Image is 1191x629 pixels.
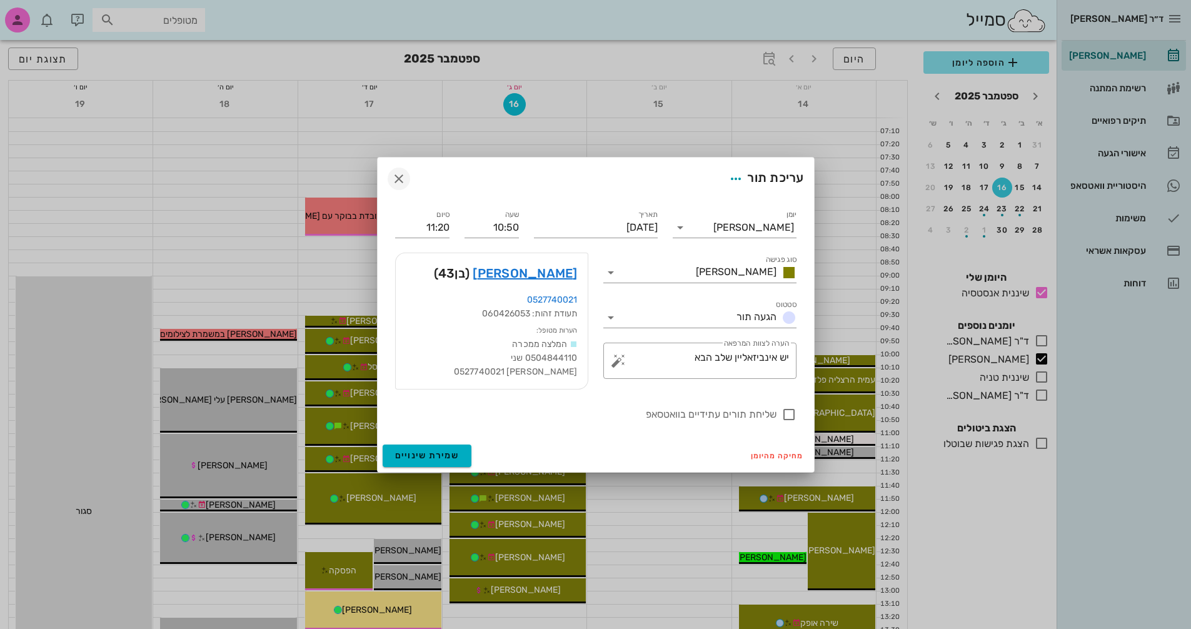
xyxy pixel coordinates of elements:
[436,210,450,219] label: סיום
[725,168,803,190] div: עריכת תור
[723,339,788,348] label: הערה לצוות המרפאה
[473,263,577,283] a: [PERSON_NAME]
[536,326,577,335] small: הערות מטופל:
[395,408,776,421] label: שליחת תורים עתידיים בוואטסאפ
[434,263,470,283] span: (בן )
[438,266,455,281] span: 43
[673,218,797,238] div: יומן[PERSON_NAME]
[395,450,460,461] span: שמירת שינויים
[505,210,519,219] label: שעה
[638,210,658,219] label: תאריך
[736,311,776,323] span: הגעה תור
[765,255,797,264] label: סוג פגישה
[751,451,804,460] span: מחיקה מהיומן
[786,210,797,219] label: יומן
[454,339,577,377] span: המלצה ממכרה 0504844110 שני [PERSON_NAME] 0527740021
[603,308,797,328] div: סטטוסהגעה תור
[406,307,578,321] div: תעודת זהות: 060426053
[383,445,472,467] button: שמירת שינויים
[527,294,578,305] a: 0527740021
[713,222,794,233] div: [PERSON_NAME]
[776,300,797,309] label: סטטוס
[696,266,776,278] span: [PERSON_NAME]
[746,447,809,465] button: מחיקה מהיומן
